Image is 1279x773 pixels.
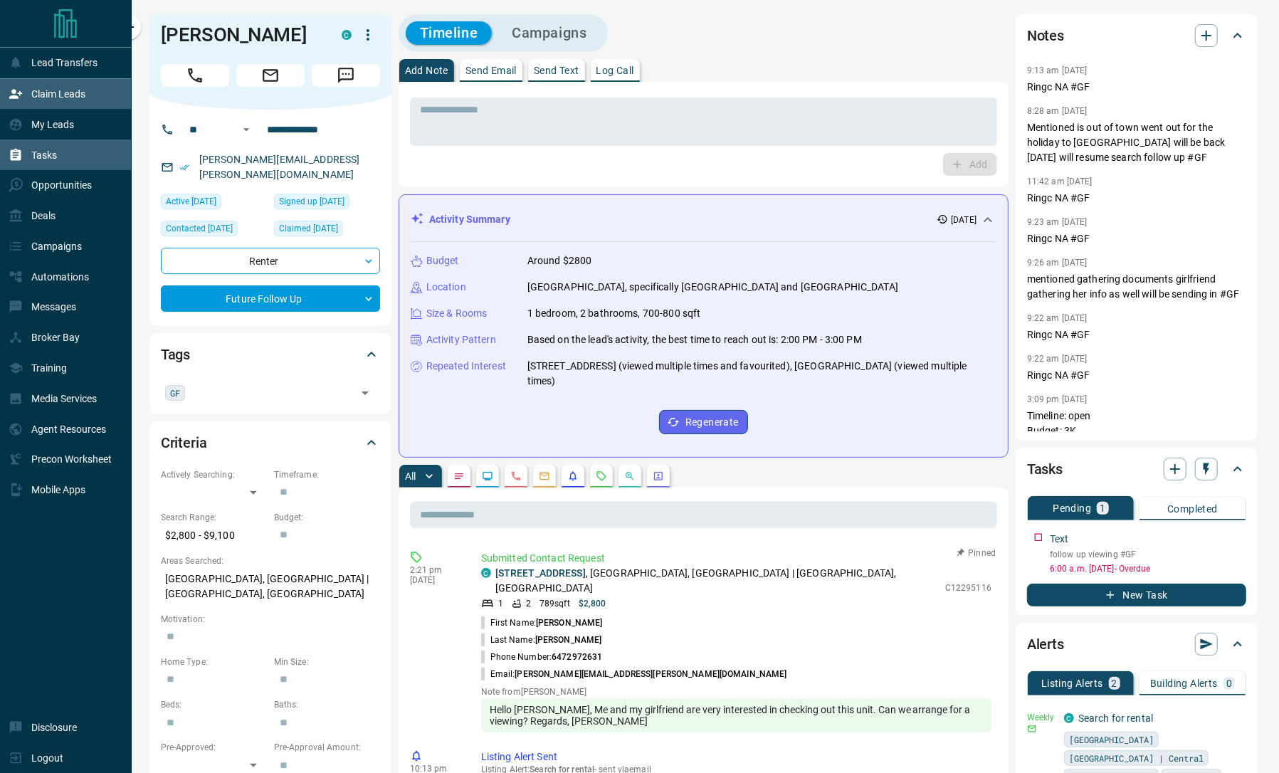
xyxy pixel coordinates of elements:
[527,253,592,268] p: Around $2800
[161,468,267,481] p: Actively Searching:
[1027,191,1246,206] p: Ringc NA #GF
[1078,712,1153,724] a: Search for rental
[482,470,493,482] svg: Lead Browsing Activity
[170,386,180,400] span: GF
[1100,503,1105,513] p: 1
[410,565,460,575] p: 2:21 pm
[1027,120,1246,165] p: Mentioned is out of town went out for the holiday to [GEOGRAPHIC_DATA] will be back [DATE] will r...
[596,65,634,75] p: Log Call
[540,597,570,610] p: 789 sqft
[274,656,380,668] p: Min Size:
[405,65,448,75] p: Add Note
[659,410,748,434] button: Regenerate
[161,511,267,524] p: Search Range:
[1027,633,1064,656] h2: Alerts
[161,656,267,668] p: Home Type:
[161,554,380,567] p: Areas Searched:
[1112,678,1117,688] p: 2
[236,64,305,87] span: Email
[653,470,664,482] svg: Agent Actions
[279,221,338,236] span: Claimed [DATE]
[956,547,997,559] button: Pinned
[1069,751,1204,765] span: [GEOGRAPHIC_DATA] | Central
[426,306,488,321] p: Size & Rooms
[161,741,267,754] p: Pre-Approved:
[1027,327,1246,342] p: Ringc NA #GF
[465,65,517,75] p: Send Email
[535,635,601,645] span: [PERSON_NAME]
[1027,313,1088,323] p: 9:22 am [DATE]
[552,652,602,662] span: 6472972631
[279,194,344,209] span: Signed up [DATE]
[481,616,603,629] p: First Name:
[161,221,267,241] div: Sat Aug 09 2025
[1027,584,1246,606] button: New Task
[498,597,503,610] p: 1
[166,221,233,236] span: Contacted [DATE]
[567,470,579,482] svg: Listing Alerts
[238,121,255,138] button: Open
[1226,678,1232,688] p: 0
[527,332,862,347] p: Based on the lead's activity, the best time to reach out is: 2:00 PM - 3:00 PM
[1053,503,1091,513] p: Pending
[945,582,991,594] p: C12295116
[161,613,380,626] p: Motivation:
[951,214,977,226] p: [DATE]
[355,383,375,403] button: Open
[1069,732,1154,747] span: [GEOGRAPHIC_DATA]
[481,668,787,680] p: Email:
[579,597,606,610] p: $2,800
[274,468,380,481] p: Timeframe:
[1027,106,1088,116] p: 8:28 am [DATE]
[1064,713,1074,723] div: condos.ca
[481,687,991,697] p: Note from [PERSON_NAME]
[498,21,601,45] button: Campaigns
[539,470,550,482] svg: Emails
[481,551,991,566] p: Submitted Contact Request
[495,566,938,596] p: , [GEOGRAPHIC_DATA], [GEOGRAPHIC_DATA] | [GEOGRAPHIC_DATA], [GEOGRAPHIC_DATA]
[161,426,380,460] div: Criteria
[1027,65,1088,75] p: 9:13 am [DATE]
[274,221,380,241] div: Tue Jul 22 2025
[410,575,460,585] p: [DATE]
[274,511,380,524] p: Budget:
[1041,678,1103,688] p: Listing Alerts
[161,567,380,606] p: [GEOGRAPHIC_DATA], [GEOGRAPHIC_DATA] | [GEOGRAPHIC_DATA], [GEOGRAPHIC_DATA]
[426,280,466,295] p: Location
[1027,368,1246,383] p: Ringc NA #GF
[199,154,360,180] a: [PERSON_NAME][EMAIL_ADDRESS][PERSON_NAME][DOMAIN_NAME]
[1027,272,1246,302] p: mentioned gathering documents girlfriend gathering her info as well will be sending in #GF
[1027,354,1088,364] p: 9:22 am [DATE]
[1027,231,1246,246] p: Ringc NA #GF
[481,633,602,646] p: Last Name:
[411,206,996,233] div: Activity Summary[DATE]
[1027,452,1246,486] div: Tasks
[312,64,380,87] span: Message
[405,471,416,481] p: All
[1027,724,1037,734] svg: Email
[161,431,207,454] h2: Criteria
[1027,711,1056,724] p: Weekly
[179,162,189,172] svg: Email Verified
[161,343,190,366] h2: Tags
[161,285,380,312] div: Future Follow Up
[510,470,522,482] svg: Calls
[526,597,531,610] p: 2
[274,194,380,214] div: Sun Jul 20 2025
[161,524,267,547] p: $2,800 - $9,100
[1150,678,1218,688] p: Building Alerts
[161,337,380,372] div: Tags
[527,280,898,295] p: [GEOGRAPHIC_DATA], specifically [GEOGRAPHIC_DATA] and [GEOGRAPHIC_DATA]
[161,194,267,214] div: Tue Jul 29 2025
[481,568,491,578] div: condos.ca
[1050,548,1246,561] p: follow up viewing #GF
[406,21,493,45] button: Timeline
[596,470,607,482] svg: Requests
[161,23,320,46] h1: [PERSON_NAME]
[527,306,701,321] p: 1 bedroom, 2 bathrooms, 700-800 sqft
[624,470,636,482] svg: Opportunities
[429,212,510,227] p: Activity Summary
[161,64,229,87] span: Call
[1167,504,1218,514] p: Completed
[161,698,267,711] p: Beds:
